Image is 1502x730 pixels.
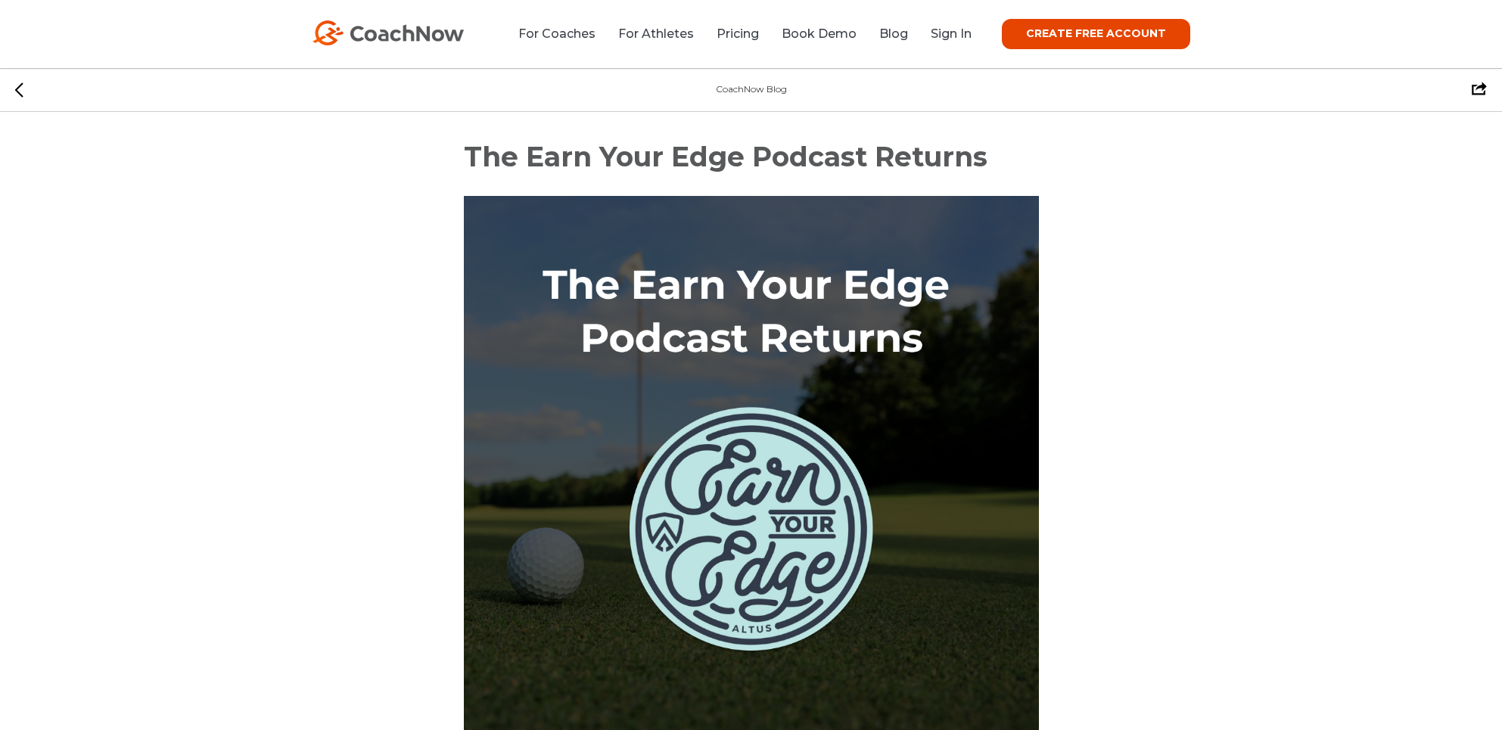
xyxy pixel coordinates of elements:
[464,140,987,173] span: The Earn Your Edge Podcast Returns
[879,26,908,41] a: Blog
[931,26,972,41] a: Sign In
[716,82,787,97] div: CoachNow Blog
[717,26,759,41] a: Pricing
[1002,19,1190,49] a: CREATE FREE ACCOUNT
[518,26,596,41] a: For Coaches
[313,20,464,45] img: CoachNow Logo
[782,26,857,41] a: Book Demo
[618,26,694,41] a: For Athletes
